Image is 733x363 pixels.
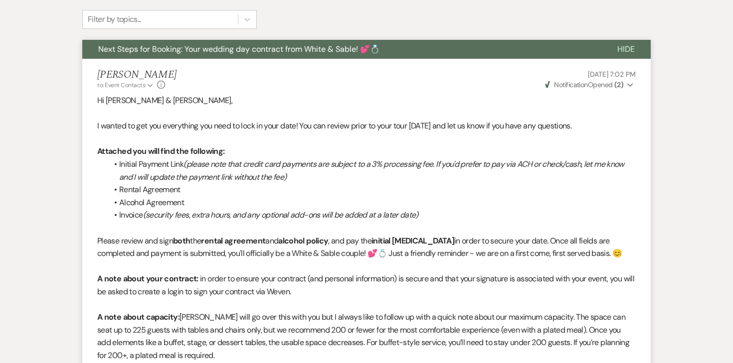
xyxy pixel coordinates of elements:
button: Next Steps for Booking: Your wedding day contract from White & Sable! 💕💍 [82,40,601,59]
li: Initial Payment Link [107,158,636,183]
span: Hi [PERSON_NAME] & [PERSON_NAME], [97,95,232,106]
strong: alcohol policy [278,236,328,246]
span: Invoice [119,210,143,220]
button: NotificationOpened (2) [544,80,636,90]
p: in order to ensure your contract (and personal information) is secure and that your signature is ... [97,272,636,298]
p: [PERSON_NAME] will go over this with you but I always like to follow up with a quick note about o... [97,311,636,362]
span: [DATE] 7:02 PM [588,70,636,79]
p: I wanted to get you everything you need to lock in your date! You can review prior to your tour [... [97,120,636,132]
strong: both [173,236,190,246]
strong: Attached you will find the following: [97,146,224,156]
span: Alcohol Agreement [119,197,184,208]
span: Hide [617,44,635,54]
span: Rental Agreement [119,184,181,195]
span: to: Event Contacts [97,81,145,89]
p: the and , and pay the in order to secure your date. Once all fields are completed and payment is ... [97,235,636,260]
h5: [PERSON_NAME] [97,69,177,81]
strong: initial [MEDICAL_DATA] [371,236,454,246]
span: Opened [545,80,623,89]
em: (security fees, extra hours, and any optional add-ons will be added at a later date) [143,210,418,220]
strong: A note about capacity: [97,312,180,322]
strong: rental agreement [201,236,265,246]
strong: ( 2 ) [614,80,623,89]
span: Next Steps for Booking: Your wedding day contract from White & Sable! 💕💍 [98,44,380,54]
em: (please note that credit card payments are subject to a 3% processing fee. If you'd prefer to pay... [119,159,624,182]
button: Hide [601,40,651,59]
div: Filter by topics... [88,13,141,25]
span: Please review and sign [97,236,173,246]
button: to: Event Contacts [97,81,155,90]
span: Notification [554,80,587,89]
strong: A note about your contract: [97,273,198,284]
